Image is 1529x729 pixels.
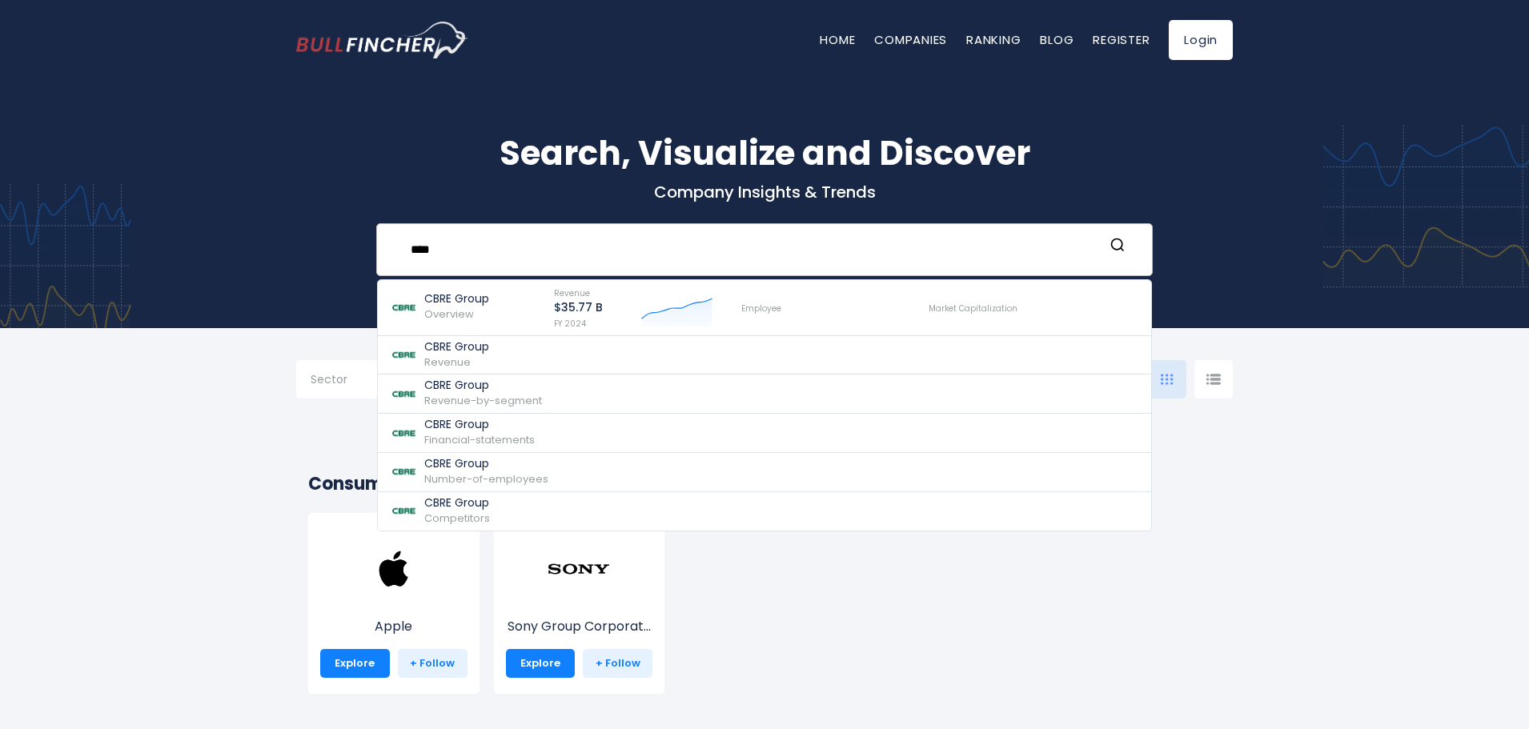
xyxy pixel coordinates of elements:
[320,649,390,678] a: Explore
[320,617,468,636] p: Apple
[378,375,1151,414] a: CBRE Group Revenue-by-segment
[547,537,611,601] img: SONY.png
[554,301,603,314] p: $35.77 B
[424,340,489,354] p: CBRE Group
[308,471,1221,497] h2: Consumer Electronics
[424,354,471,370] span: Revenue
[378,336,1151,375] a: CBRE Group Revenue
[378,453,1151,492] a: CBRE Group Number-of-employees
[583,649,652,678] a: + Follow
[296,22,468,58] a: Go to homepage
[424,418,535,431] p: CBRE Group
[424,496,490,510] p: CBRE Group
[311,372,347,387] span: Sector
[320,567,468,636] a: Apple
[424,511,490,526] span: Competitors
[424,471,548,487] span: Number-of-employees
[424,379,542,392] p: CBRE Group
[1093,31,1150,48] a: Register
[424,292,489,306] p: CBRE Group
[1040,31,1074,48] a: Blog
[820,31,855,48] a: Home
[1206,374,1221,385] img: icon-comp-list-view.svg
[554,287,590,299] span: Revenue
[1107,237,1128,258] button: Search
[1161,374,1174,385] img: icon-comp-grid.svg
[966,31,1021,48] a: Ranking
[506,617,653,636] p: Sony Group Corporation
[554,318,586,330] span: FY 2024
[506,649,576,678] a: Explore
[424,457,548,471] p: CBRE Group
[296,182,1233,202] p: Company Insights & Trends
[1169,20,1233,60] a: Login
[424,393,542,408] span: Revenue-by-segment
[874,31,947,48] a: Companies
[378,280,1151,336] a: CBRE Group Overview Revenue $35.77 B FY 2024 Employee Market Capitalization
[296,128,1233,178] h1: Search, Visualize and Discover
[378,414,1151,453] a: CBRE Group Financial-statements
[741,302,781,314] span: Employee
[506,567,653,636] a: Sony Group Corporat...
[424,432,535,447] span: Financial-statements
[398,649,468,678] a: + Follow
[929,302,1017,314] span: Market Capitalization
[296,22,468,58] img: bullfincher logo
[311,367,413,395] input: Selection
[378,492,1151,531] a: CBRE Group Competitors
[424,306,474,322] span: Overview
[362,537,426,601] img: AAPL.png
